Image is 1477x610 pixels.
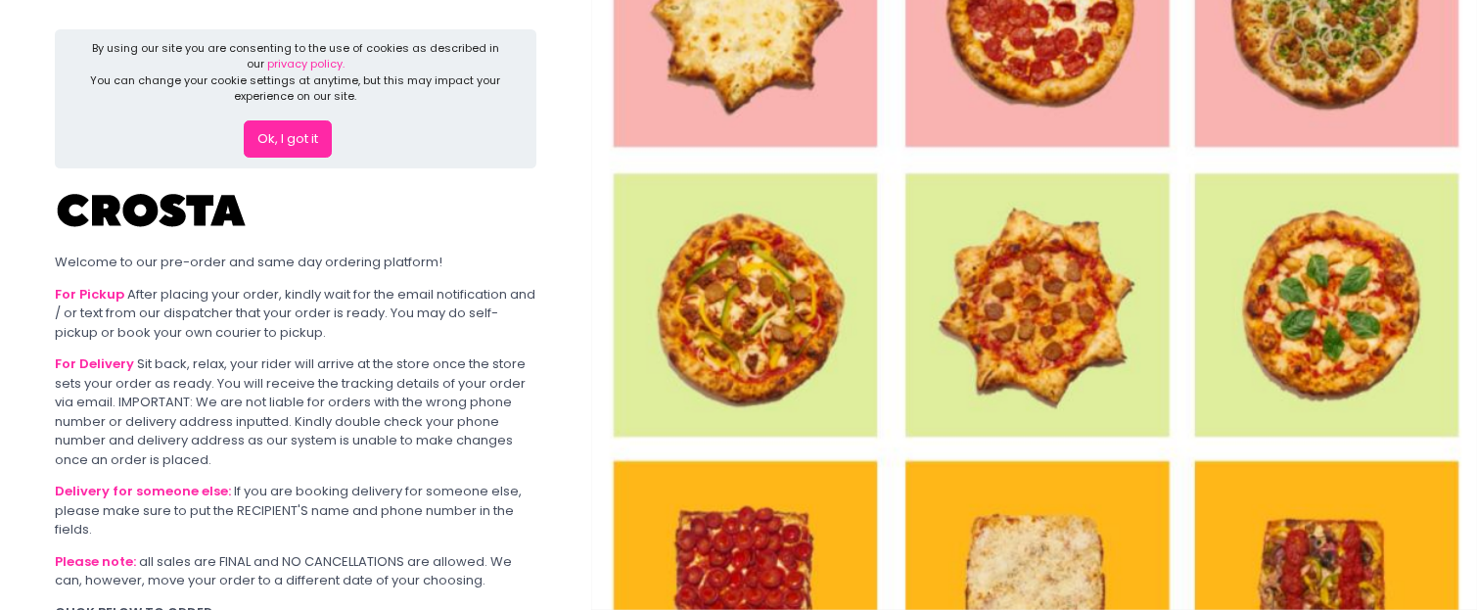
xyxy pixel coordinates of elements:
[55,552,536,590] div: all sales are FINAL and NO CANCELLATIONS are allowed. We can, however, move your order to a diffe...
[55,354,536,469] div: Sit back, relax, your rider will arrive at the store once the store sets your order as ready. You...
[88,40,504,105] div: By using our site you are consenting to the use of cookies as described in our You can change you...
[55,285,124,304] b: For Pickup
[55,482,536,540] div: If you are booking delivery for someone else, please make sure to put the RECIPIENT'S name and ph...
[267,56,345,71] a: privacy policy.
[55,552,136,571] b: Please note:
[55,181,251,240] img: Crosta Pizzeria
[55,354,134,373] b: For Delivery
[55,482,231,500] b: Delivery for someone else:
[55,253,536,272] div: Welcome to our pre-order and same day ordering platform!
[244,120,332,158] button: Ok, I got it
[55,285,536,343] div: After placing your order, kindly wait for the email notification and / or text from our dispatche...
